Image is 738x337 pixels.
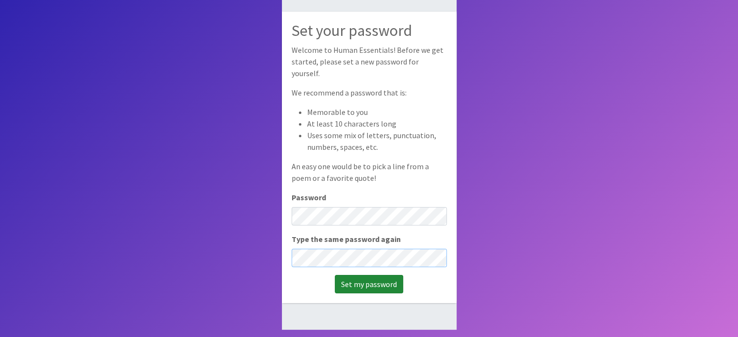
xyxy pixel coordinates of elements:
[292,44,447,79] p: Welcome to Human Essentials! Before we get started, please set a new password for yourself.
[292,192,326,203] label: Password
[307,106,447,118] li: Memorable to you
[292,21,447,40] h2: Set your password
[335,275,403,293] input: Set my password
[292,233,401,245] label: Type the same password again
[292,160,447,184] p: An easy one would be to pick a line from a poem or a favorite quote!
[307,129,447,153] li: Uses some mix of letters, punctuation, numbers, spaces, etc.
[307,118,447,129] li: At least 10 characters long
[292,87,447,98] p: We recommend a password that is:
